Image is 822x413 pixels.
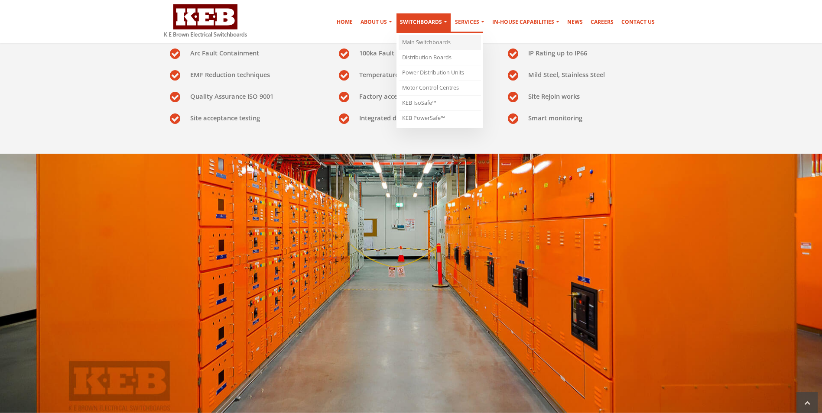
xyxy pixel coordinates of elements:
[190,89,320,101] p: Quality Assurance ISO 9001
[489,13,563,31] a: In-house Capabilities
[399,111,481,126] a: KEB PowerSafe™
[399,35,481,50] a: Main Switchboards
[190,67,320,80] p: EMF Reduction techniques
[587,13,617,31] a: Careers
[399,65,481,81] a: Power Distribution Units
[528,45,658,58] p: IP Rating up to IP66
[359,45,489,58] p: 100ka Fault Level Certification
[399,81,481,96] a: Motor Control Centres
[333,13,356,31] a: Home
[359,89,489,101] p: Factory acceptance testing
[399,96,481,111] a: KEB IsoSafe™
[164,4,247,37] img: K E Brown Electrical Switchboards
[190,45,320,58] p: Arc Fault Containment
[399,50,481,65] a: Distribution Boards
[564,13,586,31] a: News
[359,110,489,123] p: Integrated delivery
[528,67,658,80] p: Mild Steel, Stainless Steel
[618,13,658,31] a: Contact Us
[396,13,451,33] a: Switchboards
[452,13,488,31] a: Services
[528,89,658,101] p: Site Rejoin works
[359,67,489,80] p: Temperature Rise Testing
[528,110,658,123] p: Smart monitoring
[357,13,396,31] a: About Us
[190,110,320,123] p: Site acceptance testing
